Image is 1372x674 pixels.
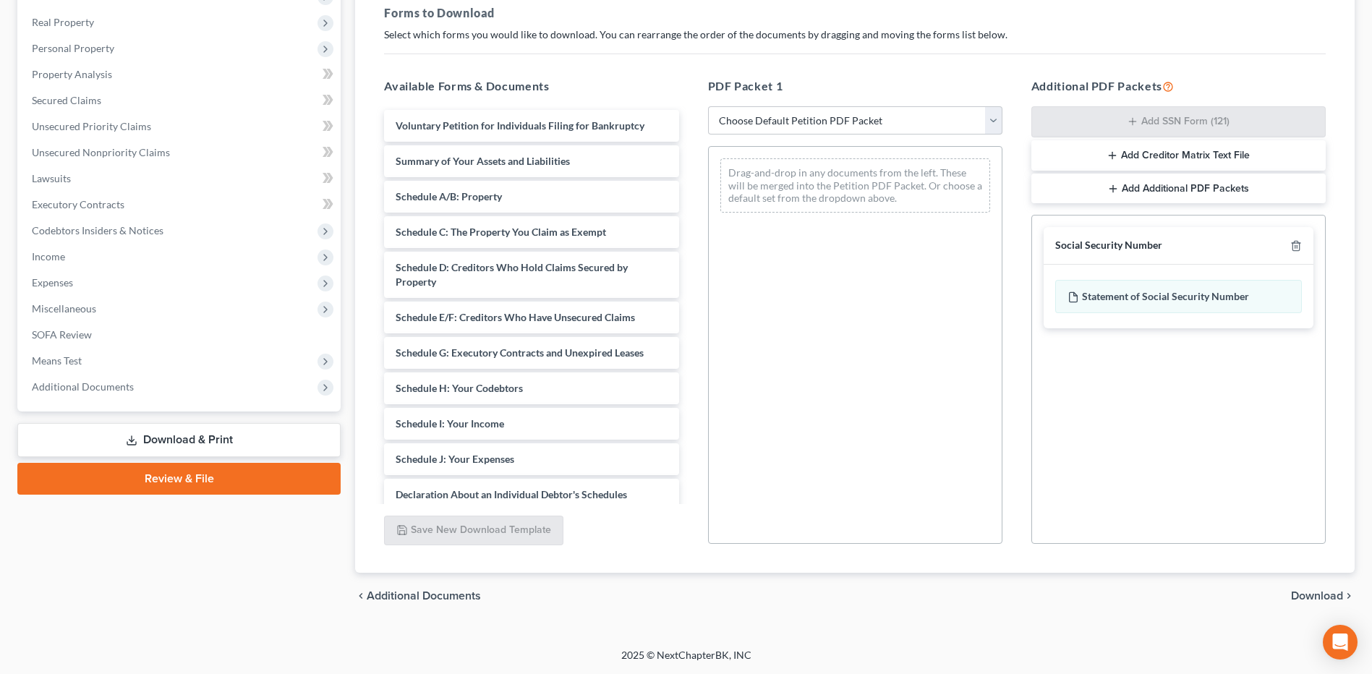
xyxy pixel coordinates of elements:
span: Additional Documents [32,380,134,393]
div: Social Security Number [1055,239,1162,252]
span: Download [1291,590,1343,602]
h5: Additional PDF Packets [1031,77,1326,95]
span: Summary of Your Assets and Liabilities [396,155,570,167]
span: Voluntary Petition for Individuals Filing for Bankruptcy [396,119,644,132]
span: Schedule D: Creditors Who Hold Claims Secured by Property [396,261,628,288]
span: Schedule J: Your Expenses [396,453,514,465]
i: chevron_left [355,590,367,602]
a: Lawsuits [20,166,341,192]
span: Schedule G: Executory Contracts and Unexpired Leases [396,346,644,359]
a: Secured Claims [20,88,341,114]
a: Unsecured Priority Claims [20,114,341,140]
span: Codebtors Insiders & Notices [32,224,163,236]
span: Declaration About an Individual Debtor's Schedules [396,488,627,500]
span: Schedule C: The Property You Claim as Exempt [396,226,606,238]
span: Lawsuits [32,172,71,184]
a: Unsecured Nonpriority Claims [20,140,341,166]
span: Property Analysis [32,68,112,80]
button: Download chevron_right [1291,590,1355,602]
span: Expenses [32,276,73,289]
button: Add Additional PDF Packets [1031,174,1326,204]
span: Schedule A/B: Property [396,190,502,202]
span: Unsecured Nonpriority Claims [32,146,170,158]
button: Add Creditor Matrix Text File [1031,140,1326,171]
button: Save New Download Template [384,516,563,546]
span: Secured Claims [32,94,101,106]
h5: Available Forms & Documents [384,77,678,95]
a: Download & Print [17,423,341,457]
a: chevron_left Additional Documents [355,590,481,602]
a: Executory Contracts [20,192,341,218]
div: Drag-and-drop in any documents from the left. These will be merged into the Petition PDF Packet. ... [720,158,990,213]
a: Review & File [17,463,341,495]
h5: PDF Packet 1 [708,77,1002,95]
a: SOFA Review [20,322,341,348]
h5: Forms to Download [384,4,1326,22]
span: Income [32,250,65,263]
div: Open Intercom Messenger [1323,625,1358,660]
span: Schedule E/F: Creditors Who Have Unsecured Claims [396,311,635,323]
p: Select which forms you would like to download. You can rearrange the order of the documents by dr... [384,27,1326,42]
span: Executory Contracts [32,198,124,210]
span: Personal Property [32,42,114,54]
span: Schedule I: Your Income [396,417,504,430]
span: Additional Documents [367,590,481,602]
i: chevron_right [1343,590,1355,602]
div: Statement of Social Security Number [1055,280,1302,313]
span: Real Property [32,16,94,28]
span: Means Test [32,354,82,367]
span: Unsecured Priority Claims [32,120,151,132]
div: 2025 © NextChapterBK, INC [274,648,1099,674]
button: Add SSN Form (121) [1031,106,1326,138]
span: Schedule H: Your Codebtors [396,382,523,394]
span: SOFA Review [32,328,92,341]
a: Property Analysis [20,61,341,88]
span: Miscellaneous [32,302,96,315]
